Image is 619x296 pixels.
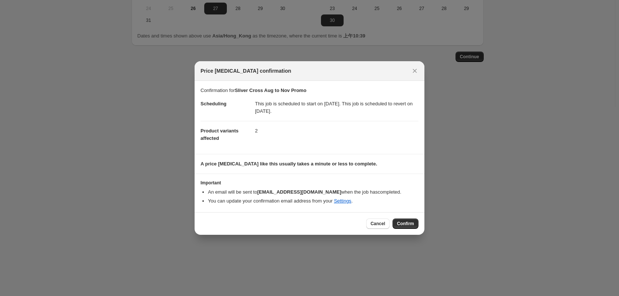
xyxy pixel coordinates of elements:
span: Price [MEDICAL_DATA] confirmation [201,67,291,75]
span: Scheduling [201,101,226,106]
p: Confirmation for [201,87,418,94]
dd: This job is scheduled to start on [DATE]. This job is scheduled to revert on [DATE]. [255,94,418,121]
b: Sliver Cross Aug to Nov Promo [235,88,306,93]
button: Close [410,66,420,76]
